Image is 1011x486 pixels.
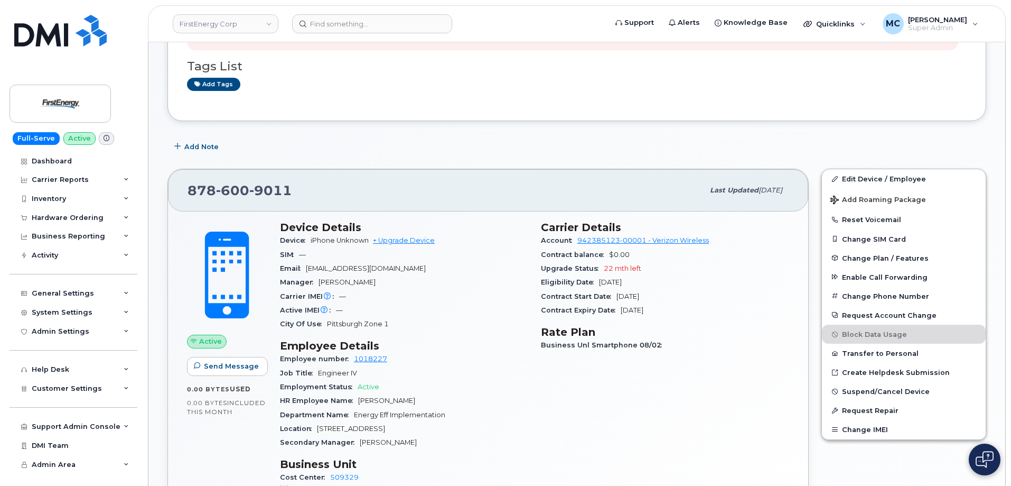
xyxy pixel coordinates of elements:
[624,17,654,28] span: Support
[707,12,795,33] a: Knowledge Base
[280,473,330,481] span: Cost Center
[822,363,986,382] a: Create Helpdesk Submission
[280,278,319,286] span: Manager
[280,458,528,471] h3: Business Unit
[318,369,357,377] span: Engineer IV
[280,383,358,391] span: Employment Status
[280,411,354,419] span: Department Name
[816,20,855,28] span: Quicklinks
[822,401,986,420] button: Request Repair
[216,182,249,198] span: 600
[976,451,994,468] img: Open chat
[759,186,782,194] span: [DATE]
[661,12,707,33] a: Alerts
[187,357,268,376] button: Send Message
[822,169,986,188] a: Edit Device / Employee
[199,336,222,346] span: Active
[822,344,986,363] button: Transfer to Personal
[908,24,967,32] span: Super Admin
[187,386,230,393] span: 0.00 Bytes
[886,17,900,30] span: MC
[604,264,641,272] span: 22 mth left
[358,397,415,405] span: [PERSON_NAME]
[167,137,228,156] button: Add Note
[327,320,389,328] span: Pittsburgh Zone 1
[360,438,417,446] span: [PERSON_NAME]
[621,306,643,314] span: [DATE]
[187,60,967,73] h3: Tags List
[842,254,929,262] span: Change Plan / Features
[609,251,630,259] span: $0.00
[311,236,369,244] span: iPhone Unknown
[249,182,292,198] span: 9011
[822,188,986,210] button: Add Roaming Package
[616,292,639,300] span: [DATE]
[280,236,311,244] span: Device
[541,236,577,244] span: Account
[358,383,379,391] span: Active
[292,14,452,33] input: Find something...
[280,306,336,314] span: Active IMEI
[710,186,759,194] span: Last updated
[822,268,986,287] button: Enable Call Forwarding
[317,425,385,433] span: [STREET_ADDRESS]
[280,355,354,363] span: Employee number
[230,385,251,393] span: used
[541,221,789,234] h3: Carrier Details
[280,397,358,405] span: HR Employee Name
[280,221,528,234] h3: Device Details
[373,236,435,244] a: + Upgrade Device
[822,287,986,306] button: Change Phone Number
[354,355,387,363] a: 1018227
[280,340,528,352] h3: Employee Details
[541,251,609,259] span: Contract balance
[280,251,299,259] span: SIM
[299,251,306,259] span: —
[796,13,873,34] div: Quicklinks
[187,399,227,407] span: 0.00 Bytes
[724,17,788,28] span: Knowledge Base
[280,438,360,446] span: Secondary Manager
[541,306,621,314] span: Contract Expiry Date
[319,278,376,286] span: [PERSON_NAME]
[608,12,661,33] a: Support
[842,273,928,281] span: Enable Call Forwarding
[577,236,709,244] a: 942385123-00001 - Verizon Wireless
[280,264,306,272] span: Email
[541,292,616,300] span: Contract Start Date
[822,382,986,401] button: Suspend/Cancel Device
[280,320,327,328] span: City Of Use
[541,278,599,286] span: Eligibility Date
[541,341,667,349] span: Business Unl Smartphone 08/02
[188,182,292,198] span: 878
[204,361,259,371] span: Send Message
[822,249,986,268] button: Change Plan / Features
[280,425,317,433] span: Location
[541,326,789,338] h3: Rate Plan
[822,210,986,229] button: Reset Voicemail
[842,388,930,396] span: Suspend/Cancel Device
[339,292,346,300] span: —
[330,473,359,481] a: 509329
[875,13,986,34] div: Marty Courter
[187,78,240,91] a: Add tags
[541,264,604,272] span: Upgrade Status
[822,325,986,344] button: Block Data Usage
[184,142,219,152] span: Add Note
[280,369,318,377] span: Job Title
[336,306,343,314] span: —
[306,264,426,272] span: [EMAIL_ADDRESS][DOMAIN_NAME]
[822,230,986,249] button: Change SIM Card
[908,15,967,24] span: [PERSON_NAME]
[280,292,339,300] span: Carrier IMEI
[173,14,278,33] a: FirstEnergy Corp
[599,278,622,286] span: [DATE]
[830,196,926,206] span: Add Roaming Package
[822,306,986,325] button: Request Account Change
[354,411,445,419] span: Energy Eff Implementation
[678,17,700,28] span: Alerts
[822,420,986,439] button: Change IMEI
